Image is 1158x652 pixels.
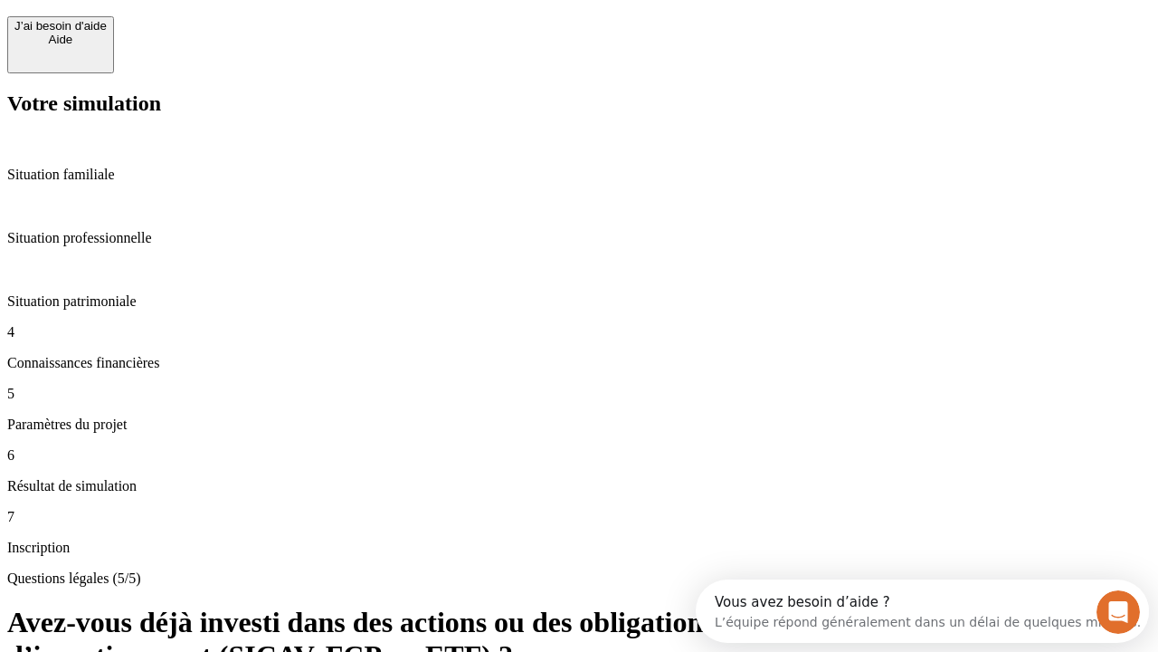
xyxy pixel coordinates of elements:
[7,7,498,57] div: Ouvrir le Messenger Intercom
[7,386,1151,402] p: 5
[7,16,114,73] button: J’ai besoin d'aideAide
[7,540,1151,556] p: Inscription
[14,33,107,46] div: Aide
[7,167,1151,183] p: Situation familiale
[7,355,1151,371] p: Connaissances financières
[1096,590,1140,634] iframe: Intercom live chat
[7,447,1151,464] p: 6
[7,417,1151,433] p: Paramètres du projet
[7,478,1151,494] p: Résultat de simulation
[14,19,107,33] div: J’ai besoin d'aide
[7,293,1151,310] p: Situation patrimoniale
[696,580,1149,643] iframe: Intercom live chat discovery launcher
[7,509,1151,525] p: 7
[19,30,445,49] div: L’équipe répond généralement dans un délai de quelques minutes.
[7,91,1151,116] h2: Votre simulation
[7,324,1151,340] p: 4
[7,230,1151,246] p: Situation professionnelle
[7,570,1151,587] p: Questions légales (5/5)
[19,15,445,30] div: Vous avez besoin d’aide ?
